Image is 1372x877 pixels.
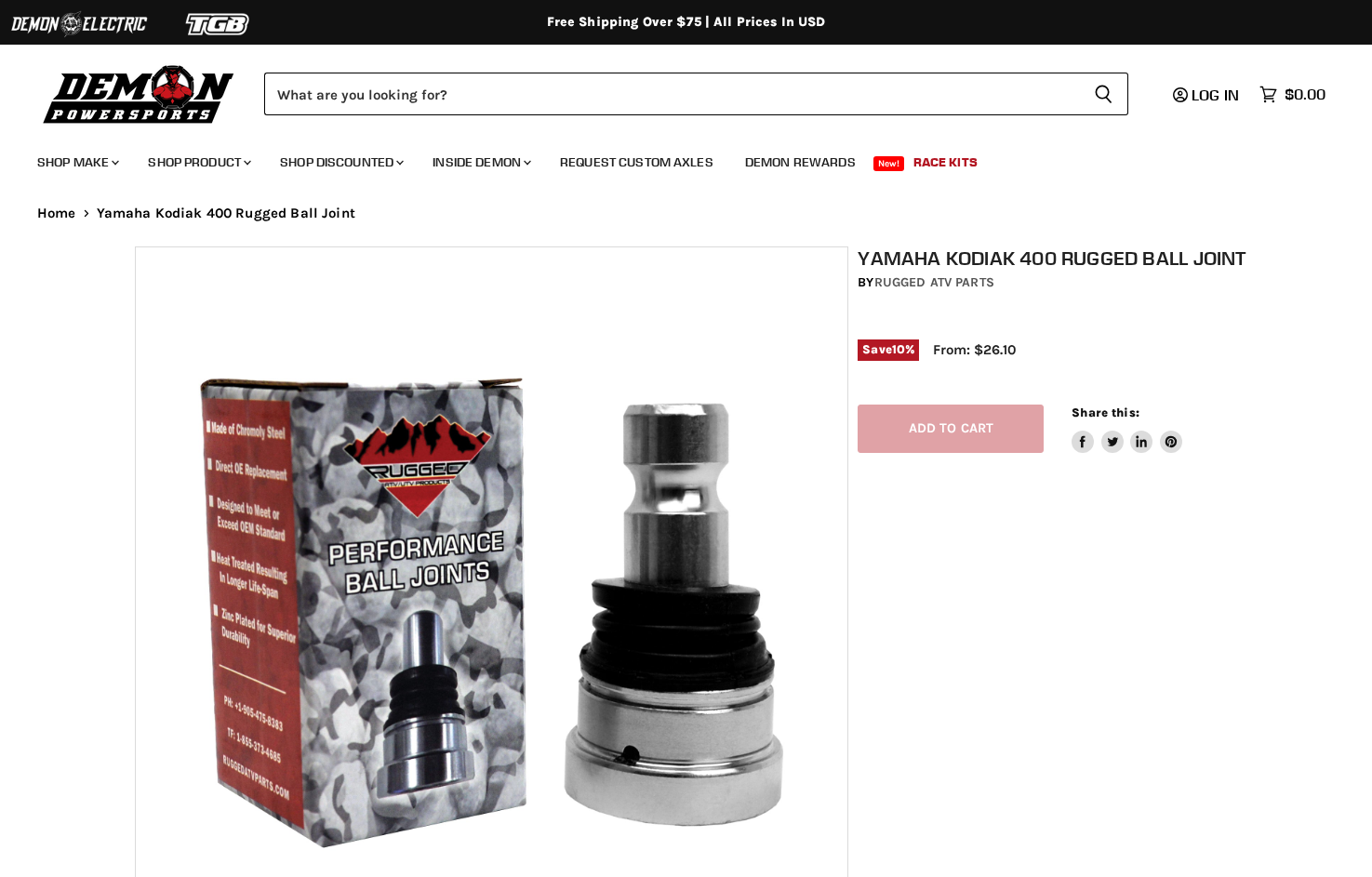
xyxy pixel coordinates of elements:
img: Demon Electric Logo 2 [9,7,149,42]
a: Shop Make [23,143,130,181]
a: Home [37,206,76,221]
span: New! [873,156,905,171]
span: Share this: [1072,405,1139,419]
button: Search [1079,73,1128,115]
span: 10 [892,342,905,356]
form: Product [264,73,1128,115]
a: Shop Discounted [266,143,415,181]
span: Save % [858,339,919,360]
a: Rugged ATV Parts [874,274,994,290]
img: Demon Powersports [37,60,241,126]
div: by [858,272,1247,293]
h1: Yamaha Kodiak 400 Rugged Ball Joint [858,246,1247,270]
input: Search [264,73,1079,115]
a: $0.00 [1250,81,1335,108]
span: Log in [1192,86,1239,104]
span: $0.00 [1285,86,1325,103]
aside: Share this: [1072,405,1182,454]
a: Request Custom Axles [546,143,727,181]
a: Shop Product [134,143,262,181]
a: Log in [1165,86,1250,103]
a: Demon Rewards [731,143,870,181]
span: Yamaha Kodiak 400 Rugged Ball Joint [97,206,355,221]
span: From: $26.10 [933,341,1016,358]
a: Inside Demon [419,143,542,181]
a: Race Kits [899,143,992,181]
img: TGB Logo 2 [149,7,288,42]
ul: Main menu [23,136,1321,181]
